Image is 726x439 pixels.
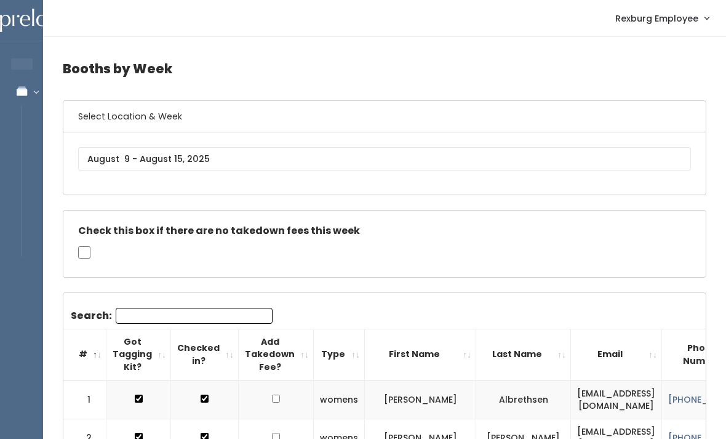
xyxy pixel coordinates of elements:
[171,329,239,380] th: Checked in?: activate to sort column ascending
[71,308,273,324] label: Search:
[365,329,476,380] th: First Name: activate to sort column ascending
[63,52,706,86] h4: Booths by Week
[63,101,706,132] h6: Select Location & Week
[106,329,171,380] th: Got Tagging Kit?: activate to sort column ascending
[239,329,314,380] th: Add Takedown Fee?: activate to sort column ascending
[571,329,662,380] th: Email: activate to sort column ascending
[78,225,691,236] h5: Check this box if there are no takedown fees this week
[615,12,698,25] span: Rexburg Employee
[603,5,721,31] a: Rexburg Employee
[116,308,273,324] input: Search:
[571,381,662,419] td: [EMAIL_ADDRESS][DOMAIN_NAME]
[476,381,571,419] td: Albrethsen
[365,381,476,419] td: [PERSON_NAME]
[63,329,106,380] th: #: activate to sort column descending
[314,381,365,419] td: womens
[63,381,106,419] td: 1
[78,147,691,171] input: August 9 - August 15, 2025
[476,329,571,380] th: Last Name: activate to sort column ascending
[314,329,365,380] th: Type: activate to sort column ascending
